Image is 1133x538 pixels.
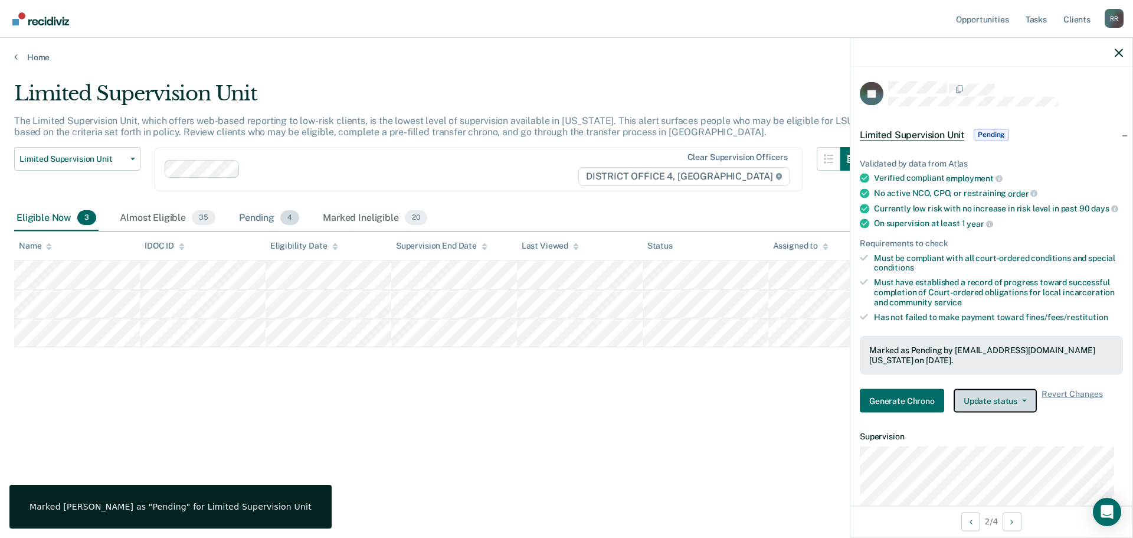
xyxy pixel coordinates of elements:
div: Almost Eligible [117,206,218,231]
div: Limited Supervision Unit [14,81,864,115]
div: Must be compliant with all court-ordered conditions and special conditions [874,253,1123,273]
div: 2 / 4 [850,506,1132,537]
p: The Limited Supervision Unit, which offers web-based reporting to low-risk clients, is the lowest... [14,115,853,138]
div: Open Intercom Messenger [1093,498,1121,526]
div: Marked as Pending by [EMAIL_ADDRESS][DOMAIN_NAME][US_STATE] on [DATE]. [869,345,1114,366]
span: employment [946,174,1002,183]
span: Pending [974,129,1009,141]
span: 35 [192,210,215,226]
div: Currently low risk with no increase in risk level in past 90 [874,203,1123,214]
div: Assigned to [773,241,829,251]
a: Navigate to form link [860,389,949,412]
div: Status [647,241,673,251]
div: Has not failed to make payment toward [874,312,1123,322]
div: Marked [PERSON_NAME] as "Pending" for Limited Supervision Unit [30,501,312,512]
span: 20 [405,210,427,226]
div: R R [1105,9,1124,28]
div: IDOC ID [145,241,185,251]
span: 4 [280,210,299,226]
div: Eligible Now [14,206,99,231]
div: Validated by data from Atlas [860,158,1123,168]
div: Supervision End Date [396,241,487,251]
div: Requirements to check [860,238,1123,248]
div: Verified compliant [874,173,1123,184]
div: Pending [237,206,302,231]
dt: Supervision [860,431,1123,441]
button: Update status [954,389,1037,412]
span: Limited Supervision Unit [19,154,126,164]
span: service [934,297,962,307]
div: Must have established a record of progress toward successful completion of Court-ordered obligati... [874,278,1123,307]
div: Eligibility Date [270,241,338,251]
div: Last Viewed [522,241,579,251]
a: Home [14,52,1119,63]
span: Limited Supervision Unit [860,129,964,141]
div: Clear supervision officers [687,152,788,162]
span: year [967,219,993,228]
button: Generate Chrono [860,389,944,412]
button: Profile dropdown button [1105,9,1124,28]
button: Next Opportunity [1003,512,1021,531]
span: DISTRICT OFFICE 4, [GEOGRAPHIC_DATA] [578,167,790,186]
button: Previous Opportunity [961,512,980,531]
span: order [1008,188,1037,198]
div: On supervision at least 1 [874,219,1123,229]
img: Recidiviz [12,12,69,25]
span: fines/fees/restitution [1026,312,1108,321]
div: No active NCO, CPO, or restraining [874,188,1123,198]
div: Marked Ineligible [320,206,429,231]
span: Revert Changes [1042,389,1103,412]
div: Limited Supervision UnitPending [850,116,1132,154]
span: 3 [77,210,96,226]
span: days [1091,204,1118,213]
div: Name [19,241,52,251]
